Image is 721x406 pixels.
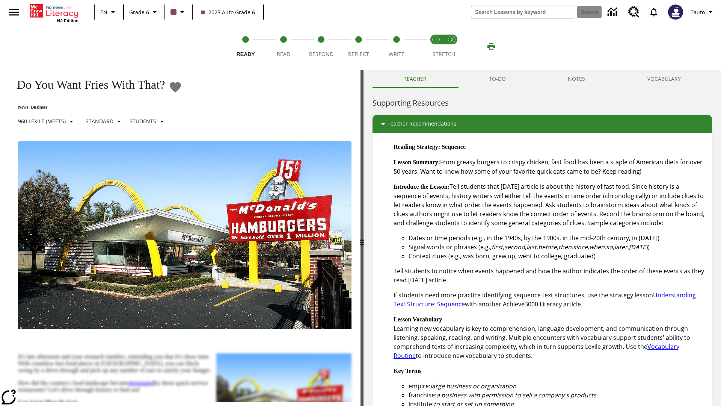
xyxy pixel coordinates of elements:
p: From greasy burgers to crispy chicken, fast food has been a staple of American diets for over 50 ... [394,158,706,176]
p: Learning new vocabulary is key to comprehension, language development, and communication through ... [394,315,706,360]
button: TO-DO [458,70,537,88]
img: One of the first McDonald's stores, with the iconic red sign and golden arches. [18,141,351,329]
h1: Do You Want Fries With That? [9,78,165,92]
div: Press Enter or Spacebar and then press right and left arrow keys to move the slider [360,70,364,406]
em: [DATE] [629,243,648,251]
em: large business or organization [430,382,516,390]
button: Grade: Grade 6, Select a grade [126,5,162,19]
em: second [504,243,525,251]
span: Write [389,50,404,58]
p: Tell students that [DATE] article is about the history of fast food. Since history is a sequence ... [394,182,706,227]
span: EN [100,8,107,16]
span: 2025 Auto Grade 6 [201,8,255,16]
p: 960 Lexile (Meets) [18,117,66,125]
button: Add to Favorites - Do You Want Fries With That? [169,80,182,94]
em: then [558,243,572,251]
em: so [606,243,613,251]
li: empire: [409,382,706,391]
button: Stretch Respond step 2 of 2 [441,26,463,67]
span: Read [277,50,290,58]
strong: Reading Strategy: [394,144,440,150]
button: Profile/Settings [688,5,718,19]
a: Notifications [644,2,664,22]
text: 1 [435,37,437,42]
button: VOCABULARY [616,70,712,88]
strong: Sequence [442,144,466,150]
strong: Lesson Summary: [394,159,440,165]
p: Teacher Recommendations [388,120,456,129]
button: Scaffolds, Standard [83,115,127,128]
p: News: Business [9,105,182,110]
a: Resource Center, Will open in new tab [624,2,644,22]
button: Stretch Read step 1 of 2 [425,26,447,67]
img: Avatar [668,5,683,20]
em: since [573,243,588,251]
button: Ready step 1 of 5 [224,26,267,67]
button: Respond step 3 of 5 [299,26,343,67]
div: activity [364,70,721,406]
p: Standard [86,117,113,125]
em: when [589,243,605,251]
input: search field [471,6,575,18]
li: franchise: [409,391,706,400]
div: Instructional Panel Tabs [373,70,712,88]
button: Language: EN, Select a language [97,5,121,19]
em: first [492,243,503,251]
button: Select Lexile, 960 Lexile (Meets) [15,115,79,128]
span: Ready [237,51,255,57]
a: Data Center [603,2,624,23]
em: a business with permission to sell a company's products [436,391,596,399]
strong: Key Terms [394,368,421,374]
span: Reflect [348,50,369,58]
em: later [614,243,627,251]
span: Respond [309,50,333,58]
button: Reflect step 4 of 5 [337,26,380,67]
button: NOTES [537,70,617,88]
span: Grade 6 [129,8,149,16]
span: Tauto [691,8,705,16]
p: If students need more practice identifying sequence text structures, use the strategy lesson with... [394,291,706,309]
em: last [526,243,537,251]
button: Open side menu [3,1,25,23]
p: Tell students to notice when events happened and how the author indicates the order of these even... [394,267,706,285]
li: Signal words or phrases (e.g., , , , , , , , , , ) [409,242,706,251]
div: Teacher Recommendations [373,115,712,133]
span: STRETCH [433,50,455,58]
p: Students [130,117,156,125]
button: Select Student [127,115,169,128]
button: Print [479,39,503,53]
li: Context clues (e.g., was born, grew up, went to college, graduated) [409,251,706,261]
li: Dates or time periods (e.g., in the 1940s, by the 1900s, in the mid-20th century, in [DATE]) [409,233,706,242]
button: Class color is dark brown. Change class color [167,5,190,19]
strong: Introduce the Lesson: [394,183,449,190]
span: NJ Edition [57,18,78,23]
strong: Lesson Vocabulary [394,316,442,323]
text: 2 [451,37,453,42]
div: Home [30,3,78,23]
button: Teacher [373,70,458,88]
button: Read step 2 of 5 [261,26,305,67]
button: Select a new avatar [664,2,688,22]
button: Write step 5 of 5 [375,26,418,67]
em: before [538,243,557,251]
h6: Supporting Resources [373,97,712,109]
